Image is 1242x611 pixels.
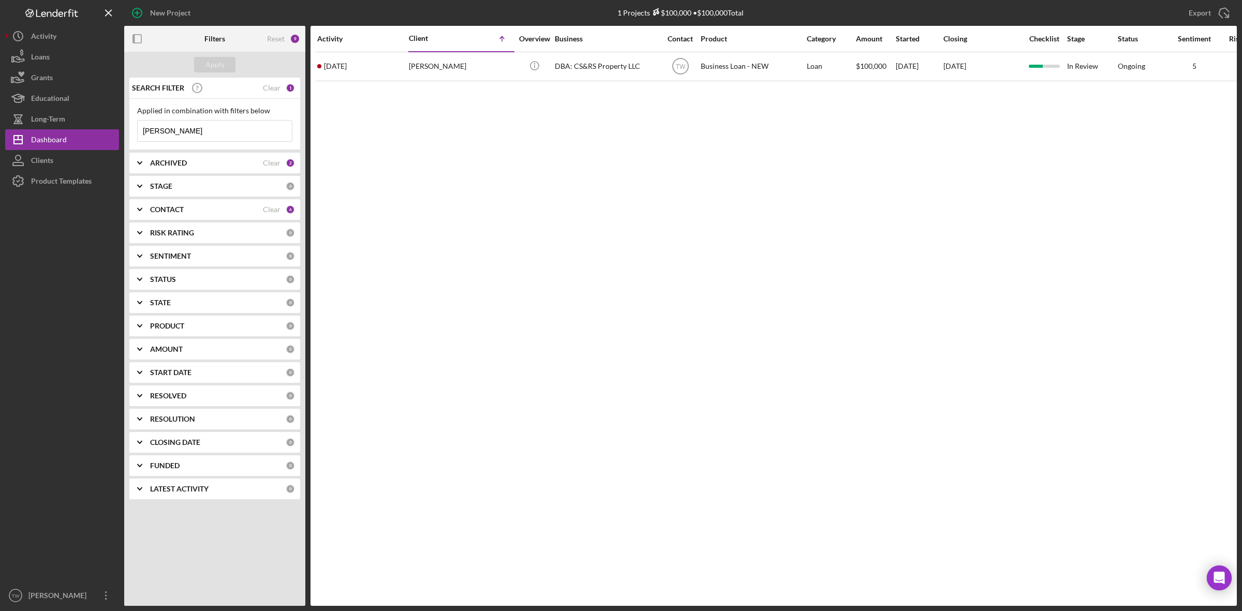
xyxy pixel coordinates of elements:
button: TW[PERSON_NAME] [5,585,119,606]
button: Loans [5,47,119,67]
div: 0 [286,275,295,284]
div: [PERSON_NAME] [26,585,93,608]
div: Started [896,35,942,43]
div: Loan [807,53,855,80]
b: SEARCH FILTER [132,84,184,92]
b: RESOLUTION [150,415,195,423]
div: Apply [205,57,225,72]
text: TW [675,63,685,70]
div: Clients [31,150,53,173]
div: Activity [317,35,408,43]
b: RESOLVED [150,392,186,400]
button: Apply [194,57,235,72]
button: New Project [124,3,201,23]
div: 0 [286,461,295,470]
div: 6 [286,205,295,214]
div: Product [701,35,804,43]
button: Export [1178,3,1237,23]
div: Long-Term [31,109,65,132]
b: AMOUNT [150,345,183,353]
button: Activity [5,26,119,47]
b: RISK RATING [150,229,194,237]
div: 0 [286,414,295,424]
div: Export [1189,3,1211,23]
b: CONTACT [150,205,184,214]
div: Amount [856,35,895,43]
div: Loans [31,47,50,70]
div: Business [555,35,658,43]
b: Filters [204,35,225,43]
div: Applied in combination with filters below [137,107,292,115]
div: 0 [286,321,295,331]
b: SENTIMENT [150,252,191,260]
b: STATE [150,299,171,307]
time: [DATE] [943,62,966,70]
span: $100,000 [856,62,886,70]
div: 0 [286,182,295,191]
div: 0 [286,345,295,354]
button: Dashboard [5,129,119,150]
div: Client [409,34,461,42]
div: 1 [286,83,295,93]
div: 1 Projects • $100,000 Total [617,8,744,17]
div: Contact [661,35,700,43]
div: Sentiment [1169,35,1220,43]
div: Educational [31,88,69,111]
div: Clear [263,84,280,92]
b: STATUS [150,275,176,284]
time: 2025-05-19 14:43 [324,62,347,70]
div: Activity [31,26,56,49]
b: START DATE [150,368,191,377]
button: Product Templates [5,171,119,191]
div: $100,000 [650,8,691,17]
div: [DATE] [896,53,942,80]
div: [PERSON_NAME] [409,53,512,80]
div: Overview [515,35,554,43]
button: Educational [5,88,119,109]
div: Stage [1067,35,1117,43]
div: Closing [943,35,1021,43]
div: 0 [286,251,295,261]
div: Clear [263,205,280,214]
b: CLOSING DATE [150,438,200,446]
div: 0 [286,228,295,237]
div: 0 [286,438,295,447]
div: New Project [150,3,190,23]
button: Grants [5,67,119,88]
div: Category [807,35,855,43]
div: Checklist [1022,35,1066,43]
b: STAGE [150,182,172,190]
button: Long-Term [5,109,119,129]
div: In Review [1067,53,1117,80]
div: Grants [31,67,53,91]
button: Clients [5,150,119,171]
div: Clear [263,159,280,167]
div: 2 [286,158,295,168]
div: Reset [267,35,285,43]
div: 0 [286,484,295,494]
div: 0 [286,298,295,307]
b: ARCHIVED [150,159,187,167]
div: Status [1118,35,1167,43]
b: LATEST ACTIVITY [150,485,209,493]
b: PRODUCT [150,322,184,330]
div: DBA: CS&RS Property LLC [555,53,658,80]
div: 9 [290,34,300,44]
div: Product Templates [31,171,92,194]
div: Business Loan - NEW [701,53,804,80]
div: 0 [286,391,295,400]
div: Ongoing [1118,62,1145,70]
div: 5 [1169,62,1220,70]
div: 0 [286,368,295,377]
div: Dashboard [31,129,67,153]
text: TW [12,593,20,599]
div: Open Intercom Messenger [1207,565,1232,590]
